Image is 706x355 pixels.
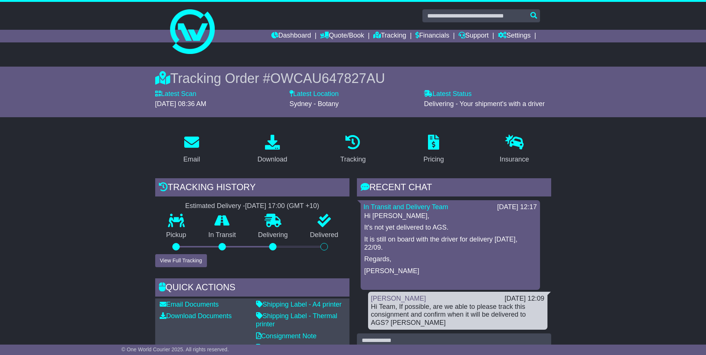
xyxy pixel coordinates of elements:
a: Original Address Label [256,344,329,351]
label: Latest Status [424,90,472,98]
a: Quote/Book [320,30,364,42]
p: Delivering [247,231,299,239]
a: Support [459,30,489,42]
p: It is still on board with the driver for delivery [DATE], 22/09. [364,236,536,252]
div: Quick Actions [155,278,349,298]
a: Settings [498,30,531,42]
a: Dashboard [271,30,311,42]
a: Insurance [495,132,534,167]
div: [DATE] 12:09 [505,295,544,303]
a: Download [253,132,292,167]
span: Sydney - Botany [290,100,339,108]
span: OWCAU647827AU [270,71,385,86]
div: [DATE] 12:17 [497,203,537,211]
div: Tracking [340,154,365,164]
p: Hi [PERSON_NAME], [364,212,536,220]
div: Insurance [500,154,529,164]
p: Pickup [155,231,198,239]
div: Tracking history [155,178,349,198]
span: [DATE] 08:36 AM [155,100,207,108]
a: In Transit and Delivery Team [364,203,448,211]
a: [PERSON_NAME] [371,295,426,302]
p: Regards, [364,255,536,263]
p: Delivered [299,231,349,239]
a: Download Documents [160,312,232,320]
p: In Transit [197,231,247,239]
a: Tracking [373,30,406,42]
a: Pricing [419,132,449,167]
div: RECENT CHAT [357,178,551,198]
a: Tracking [335,132,370,167]
a: Shipping Label - Thermal printer [256,312,338,328]
div: Download [258,154,287,164]
span: © One World Courier 2025. All rights reserved. [121,346,229,352]
a: Email [178,132,205,167]
a: Shipping Label - A4 printer [256,301,342,308]
div: Pricing [424,154,444,164]
a: Financials [415,30,449,42]
p: [PERSON_NAME] [364,267,536,275]
div: [DATE] 17:00 (GMT +10) [245,202,319,210]
a: Email Documents [160,301,219,308]
div: Hi Team, If possible, are we able to please track this consignment and confirm when it will be de... [371,303,544,327]
div: Tracking Order # [155,70,551,86]
div: Email [183,154,200,164]
label: Latest Scan [155,90,197,98]
button: View Full Tracking [155,254,207,267]
p: It's not yet delivered to AGS. [364,224,536,232]
label: Latest Location [290,90,339,98]
a: Consignment Note [256,332,317,340]
div: Estimated Delivery - [155,202,349,210]
span: Delivering - Your shipment's with a driver [424,100,545,108]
